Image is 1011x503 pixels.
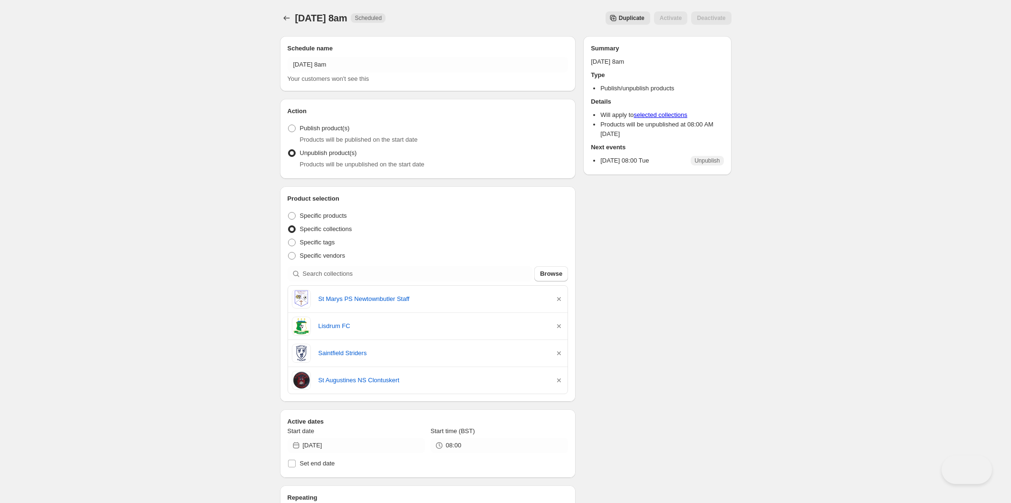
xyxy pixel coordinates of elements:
span: Specific tags [300,239,335,246]
span: [DATE] 8am [295,13,347,23]
span: Set end date [300,460,335,467]
p: [DATE] 8am [591,57,723,67]
h2: Action [288,106,568,116]
span: Your customers won't see this [288,75,369,82]
span: Publish product(s) [300,125,350,132]
h2: Summary [591,44,723,53]
a: Lisdrum FC [318,321,547,331]
span: Unpublish [694,157,720,164]
h2: Next events [591,143,723,152]
h2: Active dates [288,417,568,426]
a: selected collections [634,111,687,118]
span: Browse [540,269,562,279]
h2: Schedule name [288,44,568,53]
h2: Product selection [288,194,568,203]
span: Start date [288,427,314,435]
span: Scheduled [355,14,382,22]
span: Products will be unpublished on the start date [300,161,424,168]
input: Search collections [303,266,533,281]
span: Products will be published on the start date [300,136,418,143]
li: Products will be unpublished at 08:00 AM [DATE] [600,120,723,139]
li: Will apply to [600,110,723,120]
h2: Type [591,70,723,80]
button: Secondary action label [606,11,650,25]
p: [DATE] 08:00 Tue [600,156,649,165]
iframe: Help Scout Beacon - Open [942,455,992,484]
span: Specific products [300,212,347,219]
li: Publish/unpublish products [600,84,723,93]
span: Specific collections [300,225,352,232]
button: Schedules [280,11,293,25]
a: St Augustines NS Clontuskert [318,376,547,385]
a: Saintfield Striders [318,348,547,358]
span: Specific vendors [300,252,345,259]
a: St Marys PS Newtownbutler Staff [318,294,547,304]
iframe: Help Scout Beacon - Messages and Notifications [844,314,997,455]
span: Unpublish product(s) [300,149,357,156]
h2: Details [591,97,723,106]
button: Browse [534,266,568,281]
span: Duplicate [619,14,645,22]
span: Start time (BST) [431,427,475,435]
h2: Repeating [288,493,568,503]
